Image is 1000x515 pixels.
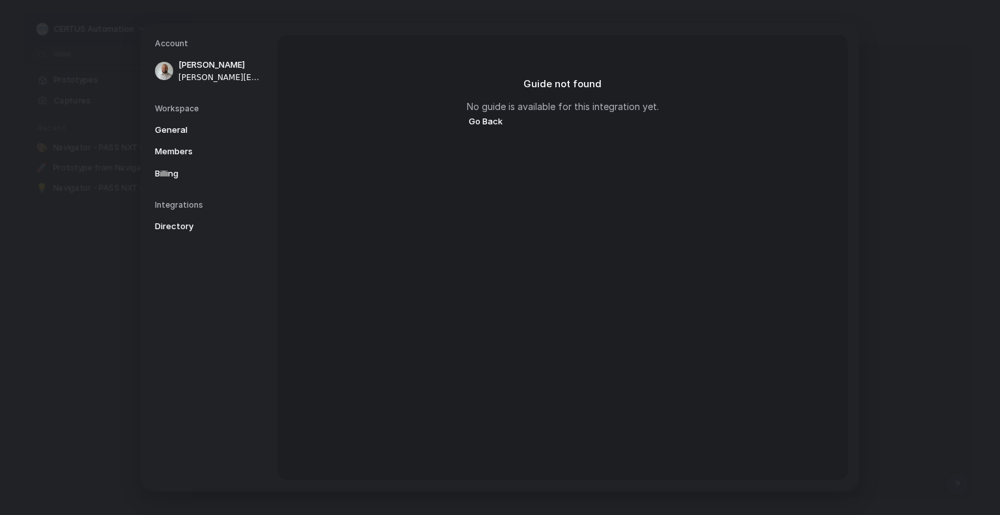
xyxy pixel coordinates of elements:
[178,72,262,83] span: [PERSON_NAME][EMAIL_ADDRESS][DOMAIN_NAME]
[178,59,262,72] span: [PERSON_NAME]
[151,120,264,141] a: General
[155,199,264,211] h5: Integrations
[155,124,238,137] span: General
[155,167,238,180] span: Billing
[155,145,238,158] span: Members
[155,220,238,233] span: Directory
[467,77,659,92] h2: Guide not found
[467,113,505,130] button: Go Back
[151,141,264,162] a: Members
[151,55,264,87] a: [PERSON_NAME][PERSON_NAME][EMAIL_ADDRESS][DOMAIN_NAME]
[155,38,264,49] h5: Account
[151,216,264,237] a: Directory
[467,100,659,113] p: No guide is available for this integration yet.
[151,163,264,184] a: Billing
[155,103,264,115] h5: Workspace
